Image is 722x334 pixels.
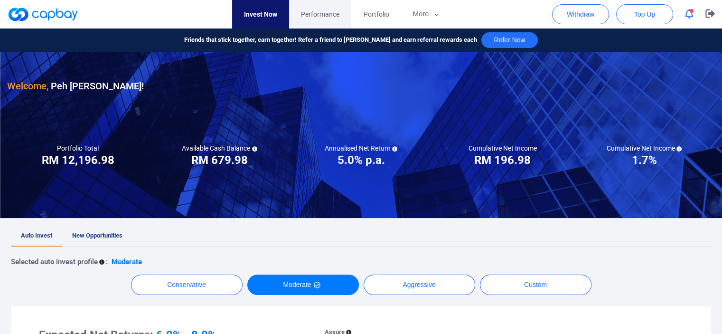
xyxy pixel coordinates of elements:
span: Auto Invest [21,232,52,239]
button: Withdraw [552,4,609,24]
h5: Portfolio Total [57,144,99,153]
button: Aggressive [364,275,475,295]
h3: RM 679.98 [191,153,248,168]
span: New Opportunities [72,232,122,239]
span: Friends that stick together, earn together! Refer a friend to [PERSON_NAME] and earn referral rew... [184,35,477,45]
p: Moderate [112,256,142,267]
h5: Cumulative Net Income [469,144,537,153]
h3: RM 196.98 [474,153,531,168]
button: Refer Now [481,32,537,48]
button: Moderate [247,275,359,295]
h3: 1.7% [631,153,656,168]
h3: 5.0% p.a. [337,153,384,168]
h5: Cumulative Net Income [606,144,682,153]
span: Welcome, [7,80,48,92]
p: : [106,256,108,267]
button: Custom [480,275,591,295]
h5: Annualised Net Return [324,144,397,153]
span: Performance [301,9,339,19]
span: Top Up [634,10,655,19]
button: Top Up [616,4,673,24]
span: Portfolio [363,9,389,19]
h3: Peh [PERSON_NAME] ! [7,78,144,94]
h5: Available Cash Balance [182,144,257,153]
p: Selected auto invest profile [11,256,98,267]
h3: RM 12,196.98 [42,153,114,168]
button: Conservative [131,275,243,295]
